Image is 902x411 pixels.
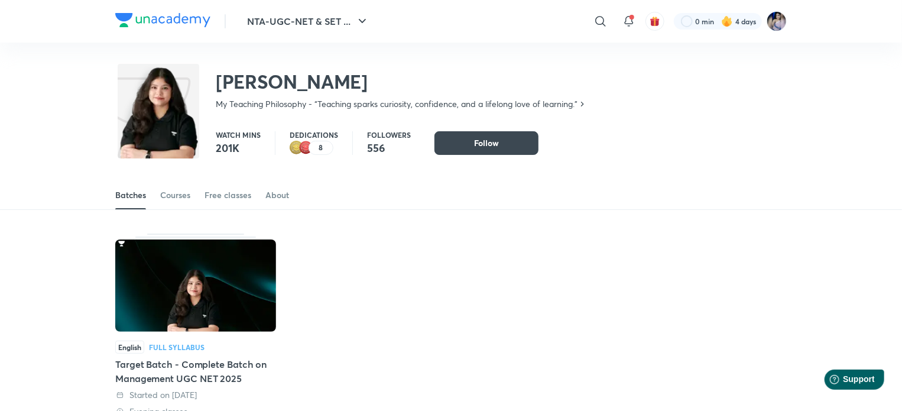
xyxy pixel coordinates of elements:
a: Free classes [205,181,251,209]
p: 556 [367,141,411,155]
div: Batches [115,189,146,201]
button: avatar [645,12,664,31]
div: Target Batch - Complete Batch on Management UGC NET 2025 [115,357,276,386]
div: Started on 20 Aug 2025 [115,389,276,401]
span: English [115,341,144,354]
p: My Teaching Philosophy - “Teaching sparks curiosity, confidence, and a lifelong love of learning.” [216,98,577,110]
h2: [PERSON_NAME] [216,70,587,93]
button: NTA-UGC-NET & SET ... [240,9,377,33]
iframe: Help widget launcher [797,365,889,398]
p: Followers [367,131,411,138]
p: 8 [319,144,323,152]
img: Thumbnail [115,240,276,332]
img: streak [721,15,733,27]
a: Courses [160,181,190,209]
img: Company Logo [115,13,210,27]
img: avatar [650,16,660,27]
a: Company Logo [115,13,210,30]
img: class [118,66,199,181]
div: About [265,189,289,201]
p: Watch mins [216,131,261,138]
img: Tanya Gautam [767,11,787,31]
a: Batches [115,181,146,209]
a: About [265,181,289,209]
img: educator badge2 [290,141,304,155]
span: Follow [474,137,499,149]
div: Full Syllabus [149,344,205,351]
p: Dedications [290,131,338,138]
p: 201K [216,141,261,155]
div: Free classes [205,189,251,201]
button: Follow [434,131,538,155]
img: educator badge1 [299,141,313,155]
div: Courses [160,189,190,201]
